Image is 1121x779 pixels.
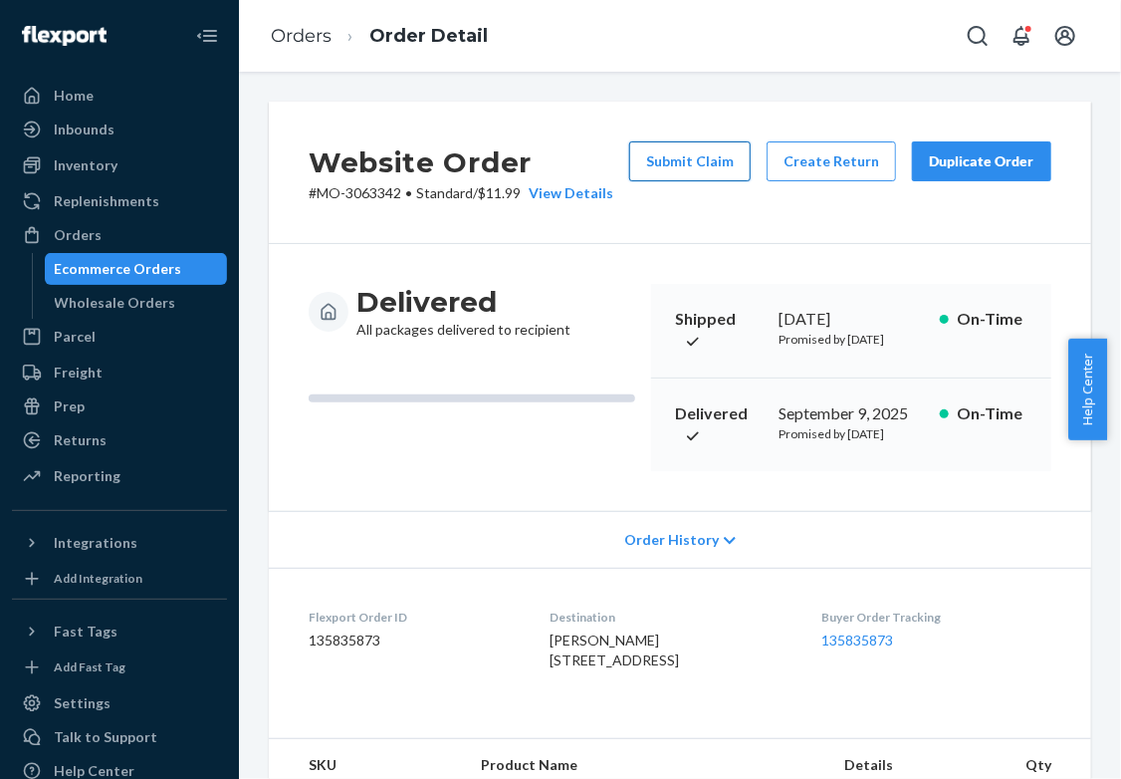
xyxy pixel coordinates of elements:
[22,26,107,46] img: Flexport logo
[356,284,570,340] div: All packages delivered to recipient
[54,396,85,416] div: Prep
[187,16,227,56] button: Close Navigation
[779,425,924,442] p: Promised by [DATE]
[624,530,719,550] span: Order History
[821,632,893,649] a: 135835873
[12,687,227,719] a: Settings
[54,622,117,642] div: Fast Tags
[54,86,94,106] div: Home
[416,184,473,201] span: Standard
[12,219,227,251] a: Orders
[271,25,332,47] a: Orders
[309,183,613,203] p: # MO-3063342 / $11.99
[12,424,227,456] a: Returns
[54,533,137,553] div: Integrations
[55,259,182,279] div: Ecommerce Orders
[45,287,228,319] a: Wholesale Orders
[12,149,227,181] a: Inventory
[12,185,227,217] a: Replenishments
[54,191,159,211] div: Replenishments
[12,616,227,648] button: Fast Tags
[54,430,107,450] div: Returns
[54,658,125,675] div: Add Fast Tag
[12,655,227,679] a: Add Fast Tag
[12,390,227,422] a: Prep
[550,609,789,626] dt: Destination
[1045,16,1085,56] button: Open account menu
[12,721,227,753] a: Talk to Support
[356,284,570,320] h3: Delivered
[54,466,120,486] div: Reporting
[821,609,1051,626] dt: Buyer Order Tracking
[779,308,924,331] div: [DATE]
[1002,16,1041,56] button: Open notifications
[675,308,763,354] p: Shipped
[54,363,103,383] div: Freight
[54,693,111,713] div: Settings
[767,141,896,181] button: Create Return
[54,570,142,587] div: Add Integration
[309,631,518,650] dd: 135835873
[54,727,157,747] div: Talk to Support
[779,331,924,348] p: Promised by [DATE]
[521,183,613,203] button: View Details
[12,460,227,492] a: Reporting
[255,7,504,66] ol: breadcrumbs
[54,327,96,347] div: Parcel
[12,357,227,389] a: Freight
[12,567,227,591] a: Add Integration
[629,141,751,181] button: Submit Claim
[958,16,998,56] button: Open Search Box
[957,402,1027,425] p: On-Time
[45,253,228,285] a: Ecommerce Orders
[369,25,488,47] a: Order Detail
[912,141,1051,181] button: Duplicate Order
[54,225,102,245] div: Orders
[12,80,227,112] a: Home
[550,632,679,668] span: [PERSON_NAME] [STREET_ADDRESS]
[12,321,227,353] a: Parcel
[12,114,227,145] a: Inbounds
[54,155,117,175] div: Inventory
[12,527,227,559] button: Integrations
[1068,339,1107,440] button: Help Center
[957,308,1027,331] p: On-Time
[929,151,1034,171] div: Duplicate Order
[405,184,412,201] span: •
[55,293,176,313] div: Wholesale Orders
[675,402,763,448] p: Delivered
[54,120,114,139] div: Inbounds
[309,609,518,626] dt: Flexport Order ID
[779,402,924,425] div: September 9, 2025
[309,141,613,183] h2: Website Order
